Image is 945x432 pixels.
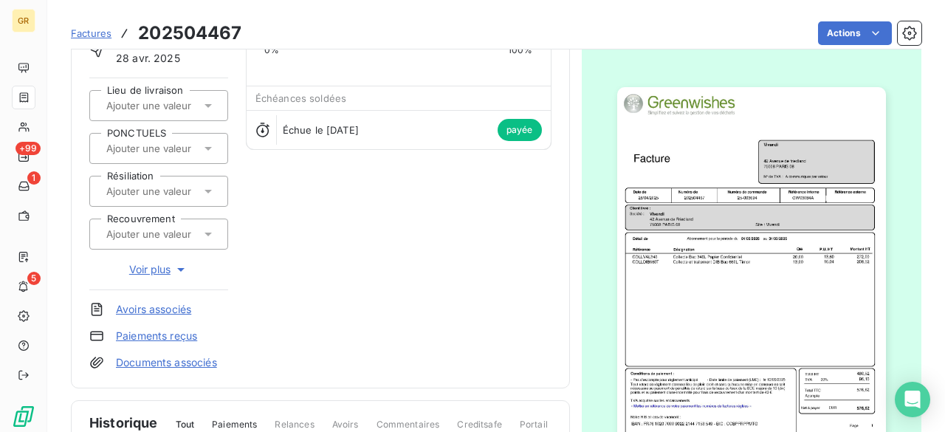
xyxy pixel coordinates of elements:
img: Logo LeanPay [12,405,35,428]
span: payée [498,119,542,141]
div: GR [12,9,35,32]
div: Open Intercom Messenger [895,382,930,417]
a: Avoirs associés [116,302,191,317]
span: 0% [264,44,279,57]
span: Voir plus [129,262,188,277]
button: Actions [818,21,892,45]
span: Échéances soldées [255,92,347,104]
input: Ajouter une valeur [105,99,253,112]
span: 1 [27,171,41,185]
span: 100% [508,44,533,57]
span: 5 [27,272,41,285]
input: Ajouter une valeur [105,185,253,198]
input: Ajouter une valeur [105,142,253,155]
a: Documents associés [116,355,217,370]
span: +99 [16,142,41,155]
button: Voir plus [89,261,228,278]
span: Factures [71,27,111,39]
span: Échue le [DATE] [283,124,359,136]
input: Ajouter une valeur [105,227,253,241]
a: Factures [71,26,111,41]
a: Paiements reçus [116,329,197,343]
span: 28 avr. 2025 [116,50,180,66]
h3: 202504467 [138,20,241,47]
